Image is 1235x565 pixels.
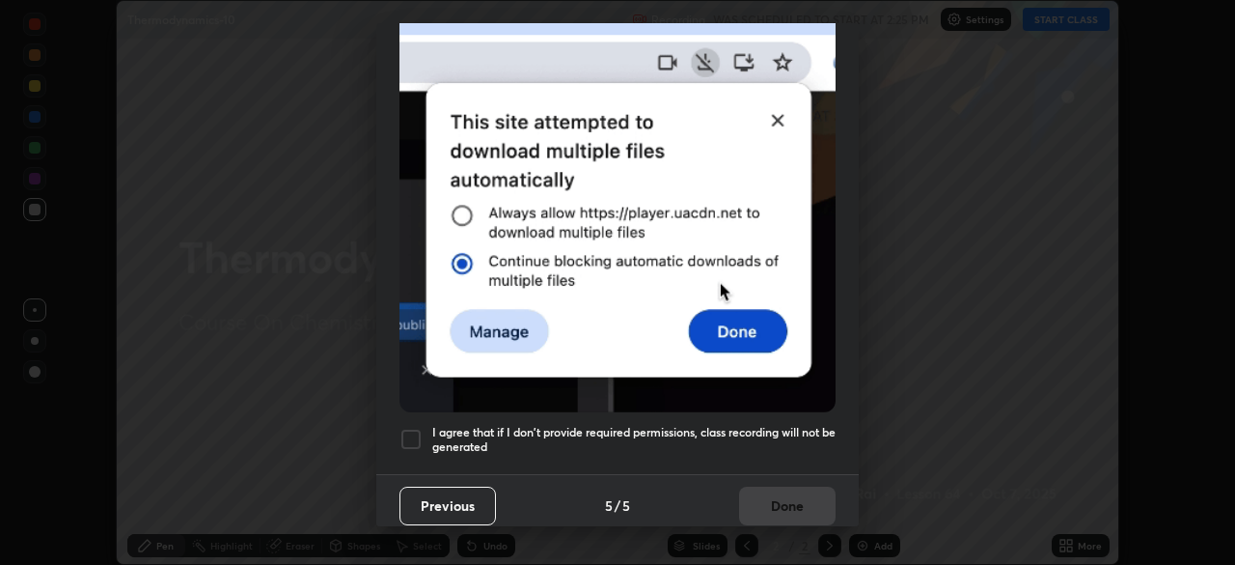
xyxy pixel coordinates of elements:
[432,425,836,455] h5: I agree that if I don't provide required permissions, class recording will not be generated
[615,495,620,516] h4: /
[605,495,613,516] h4: 5
[622,495,630,516] h4: 5
[399,487,496,525] button: Previous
